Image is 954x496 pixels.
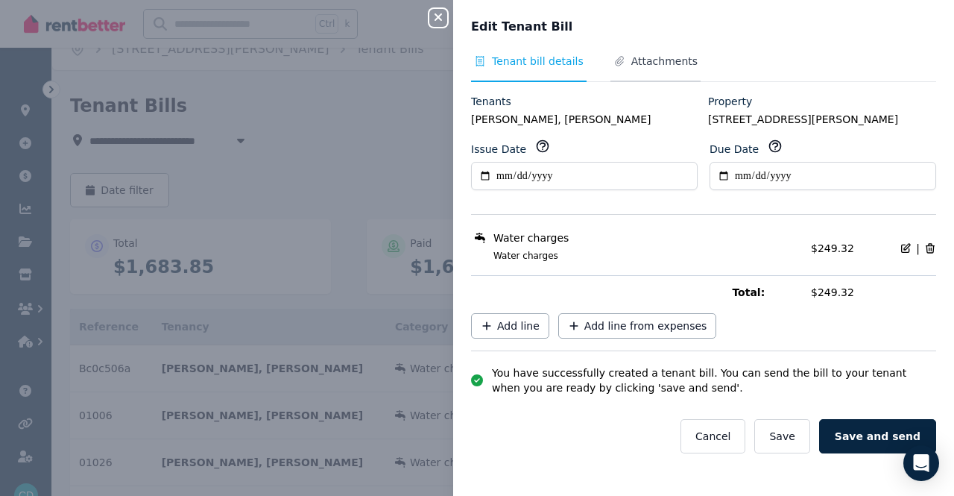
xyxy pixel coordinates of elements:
[708,94,752,109] label: Property
[631,54,698,69] span: Attachments
[819,419,936,453] button: Save and send
[493,230,569,245] span: Water charges
[471,313,549,339] button: Add line
[497,318,540,333] span: Add line
[903,445,939,481] div: Open Intercom Messenger
[680,419,745,453] button: Cancel
[471,18,572,36] span: Edit Tenant Bill
[476,250,802,262] span: Water charges
[558,313,717,339] button: Add line from expenses
[708,112,936,127] legend: [STREET_ADDRESS][PERSON_NAME]
[732,285,802,300] span: Total:
[471,142,526,157] label: Issue Date
[492,365,936,395] span: You have successfully created a tenant bill. You can send the bill to your tenant when you are re...
[492,54,584,69] span: Tenant bill details
[916,241,920,256] span: |
[710,142,759,157] label: Due Date
[811,242,854,254] span: $249.32
[471,94,511,109] label: Tenants
[471,112,699,127] legend: [PERSON_NAME], [PERSON_NAME]
[811,285,936,300] span: $249.32
[754,419,809,453] button: Save
[471,54,936,82] nav: Tabs
[584,318,707,333] span: Add line from expenses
